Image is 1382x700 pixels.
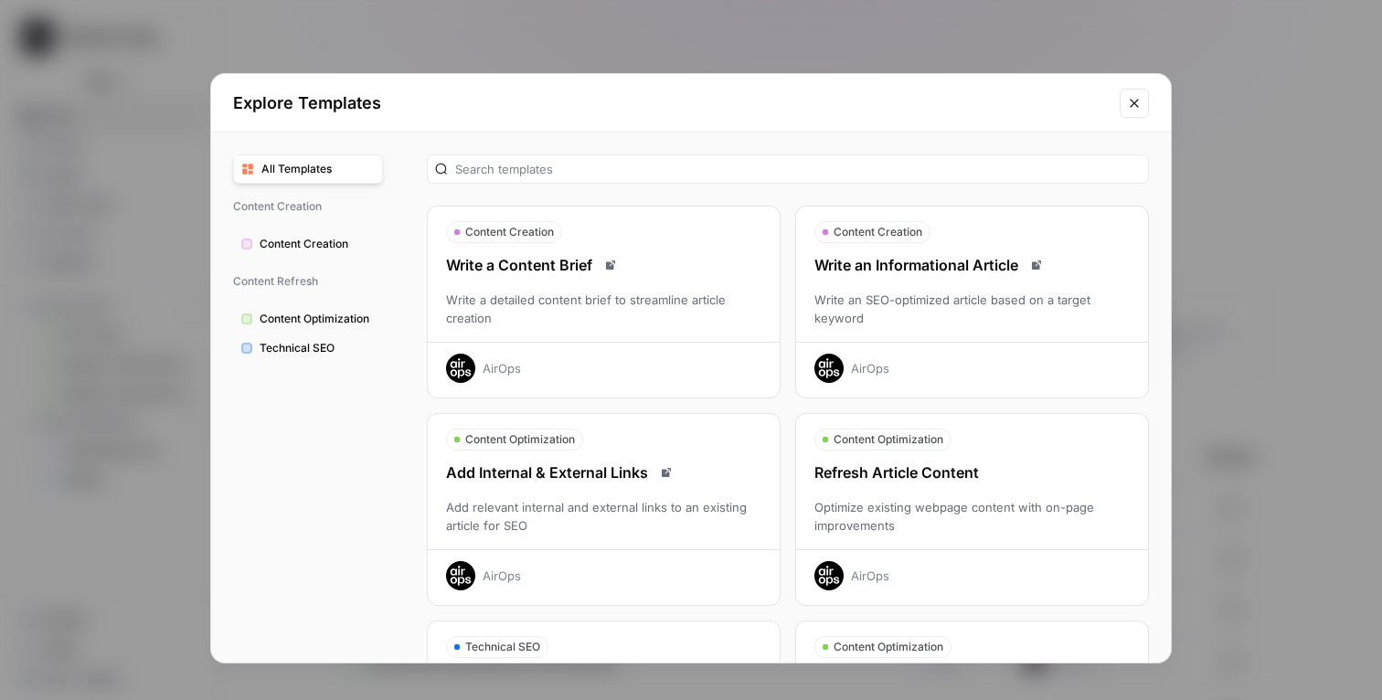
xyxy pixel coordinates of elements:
[233,266,383,297] span: Content Refresh
[1026,254,1047,276] a: Read docs
[600,254,622,276] a: Read docs
[428,461,780,483] div: Add Internal & External Links
[233,334,383,363] button: Technical SEO
[796,498,1148,535] div: Optimize existing webpage content with on-page improvements
[260,311,375,327] span: Content Optimization
[1120,89,1149,118] button: Close modal
[261,161,375,177] span: All Templates
[260,340,375,356] span: Technical SEO
[655,461,677,483] a: Read docs
[851,359,889,377] div: AirOps
[834,431,943,448] span: Content Optimization
[465,224,554,240] span: Content Creation
[465,639,540,655] span: Technical SEO
[796,254,1148,276] div: Write an Informational Article
[796,291,1148,327] div: Write an SEO-optimized article based on a target keyword
[233,304,383,334] button: Content Optimization
[483,359,521,377] div: AirOps
[260,236,375,252] span: Content Creation
[233,154,383,184] button: All Templates
[483,567,521,585] div: AirOps
[455,160,1141,178] input: Search templates
[851,567,889,585] div: AirOps
[427,206,781,398] button: Content CreationWrite a Content BriefRead docsWrite a detailed content brief to streamline articl...
[796,461,1148,483] div: Refresh Article Content
[795,206,1149,398] button: Content CreationWrite an Informational ArticleRead docsWrite an SEO-optimized article based on a ...
[428,291,780,327] div: Write a detailed content brief to streamline article creation
[428,254,780,276] div: Write a Content Brief
[233,90,1109,116] h2: Explore Templates
[233,229,383,259] button: Content Creation
[428,498,780,535] div: Add relevant internal and external links to an existing article for SEO
[834,224,922,240] span: Content Creation
[465,431,575,448] span: Content Optimization
[795,413,1149,606] button: Content OptimizationRefresh Article ContentOptimize existing webpage content with on-page improve...
[834,639,943,655] span: Content Optimization
[427,413,781,606] button: Content OptimizationAdd Internal & External LinksRead docsAdd relevant internal and external link...
[233,191,383,222] span: Content Creation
